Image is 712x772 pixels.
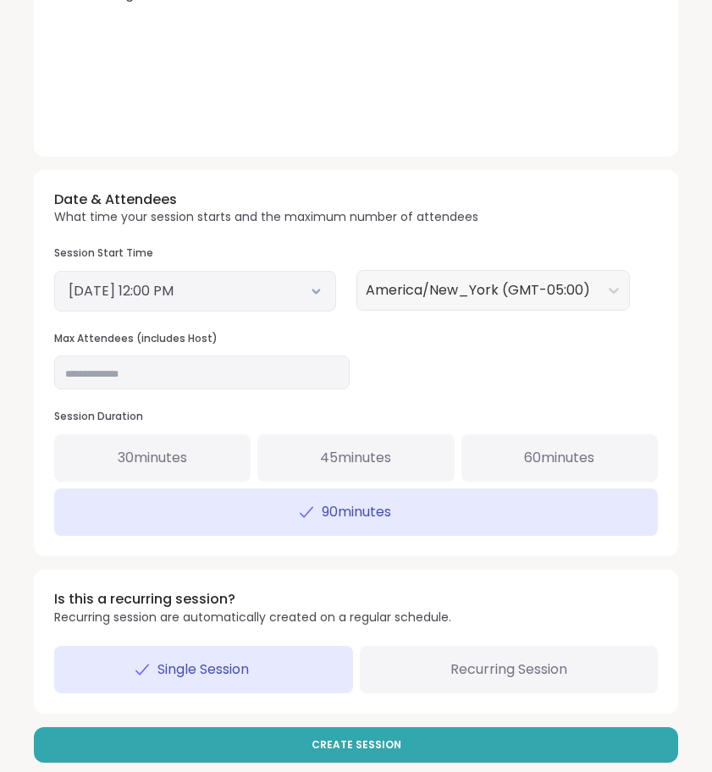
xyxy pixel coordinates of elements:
span: 45 minutes [320,448,391,468]
button: Create Session [34,727,678,763]
span: 30 minutes [118,448,187,468]
span: Recurring Session [450,659,567,680]
p: Recurring session are automatically created on a regular schedule. [54,609,451,626]
h3: Max Attendees (includes Host) [54,332,350,346]
h3: Session Start Time [54,246,336,261]
h3: Session Duration [54,410,658,424]
p: What time your session starts and the maximum number of attendees [54,209,478,226]
span: Single Session [157,659,249,680]
span: 90 minutes [322,502,391,522]
span: Create Session [312,737,401,753]
span: 60 minutes [524,448,594,468]
h3: Is this a recurring session? [54,590,451,609]
h3: Date & Attendees [54,190,478,209]
button: [DATE] 12:00 PM [69,281,322,301]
